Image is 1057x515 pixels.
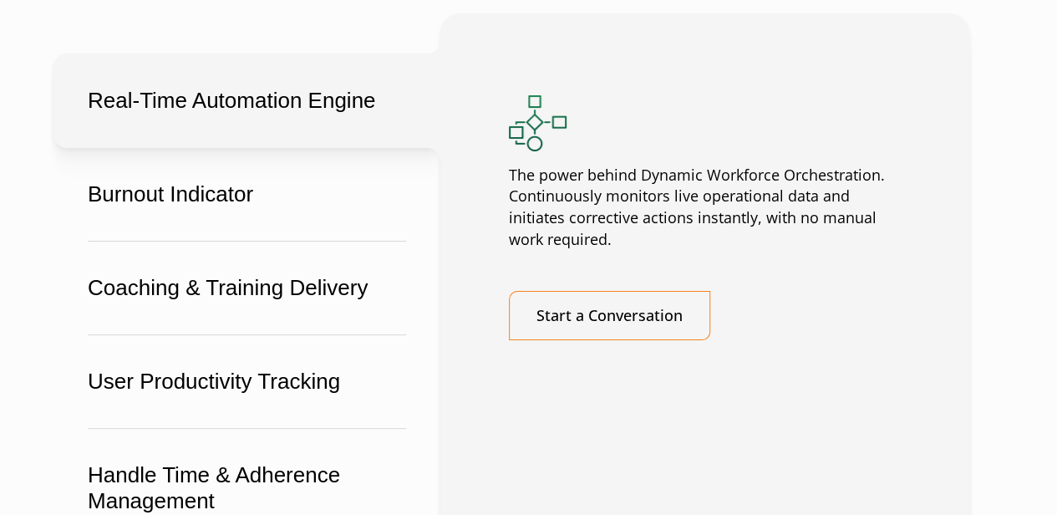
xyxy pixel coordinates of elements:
button: User Productivity Tracking [53,334,440,429]
button: Burnout Indicator [53,147,440,242]
a: Start a Conversation [509,291,710,340]
p: The power behind Dynamic Workforce Orchestration. Continuously monitors live operational data and... [509,165,901,252]
button: Real-Time Automation Engine [53,54,440,148]
button: Coaching & Training Delivery [53,241,440,335]
img: Real Time Automation [509,95,567,151]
